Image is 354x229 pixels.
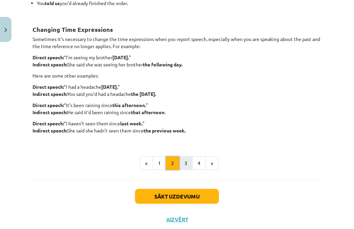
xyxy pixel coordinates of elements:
[32,127,67,133] strong: Indirect speech:
[164,216,190,223] button: Aizvērt
[192,157,206,170] button: 4
[153,157,166,170] button: 1
[143,61,182,67] strong: the following day.
[179,157,193,170] button: 3
[32,25,113,33] strong: Changing Time Expressions
[135,189,219,204] button: Sākt uzdevumu
[120,120,142,126] strong: last week.
[32,54,64,60] strong: Direct speech:
[101,84,118,90] strong: [DATE].
[205,157,219,170] button: »
[131,91,156,97] strong: the [DATE].
[32,61,67,67] strong: Indirect speech:
[32,120,322,141] p: “I haven’t seen them since ” She said she hadn’t seen them since
[32,72,322,79] p: Here are some other examples:
[32,91,67,97] strong: Indirect speech:
[32,109,67,115] strong: Indirect speech:
[32,84,64,90] strong: Direct speech:
[32,102,64,108] strong: Direct speech:
[32,36,322,50] p: Sometimes it’s necessary to change the time expressions when you report speech, especially when y...
[112,54,129,60] strong: [DATE].
[140,157,153,170] button: «
[32,83,322,98] p: “I had a headache ” You said you’d had a headache
[166,157,179,170] button: 2
[131,109,164,115] strong: that afternoon
[32,120,64,126] strong: Direct speech:
[143,127,185,133] strong: the previous week.
[32,157,322,170] nav: Page navigation example
[32,102,322,116] p: “It’s been raining since ” He said it’d been raining since .
[32,54,322,68] p: “I’m seeing my brother ” She said she was seeing her brother
[4,28,7,32] img: icon-close-lesson-0947bae3869378f0d4975bcd49f059093ad1ed9edebbc8119c70593378902aed.svg
[112,102,146,108] strong: this afternoon.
